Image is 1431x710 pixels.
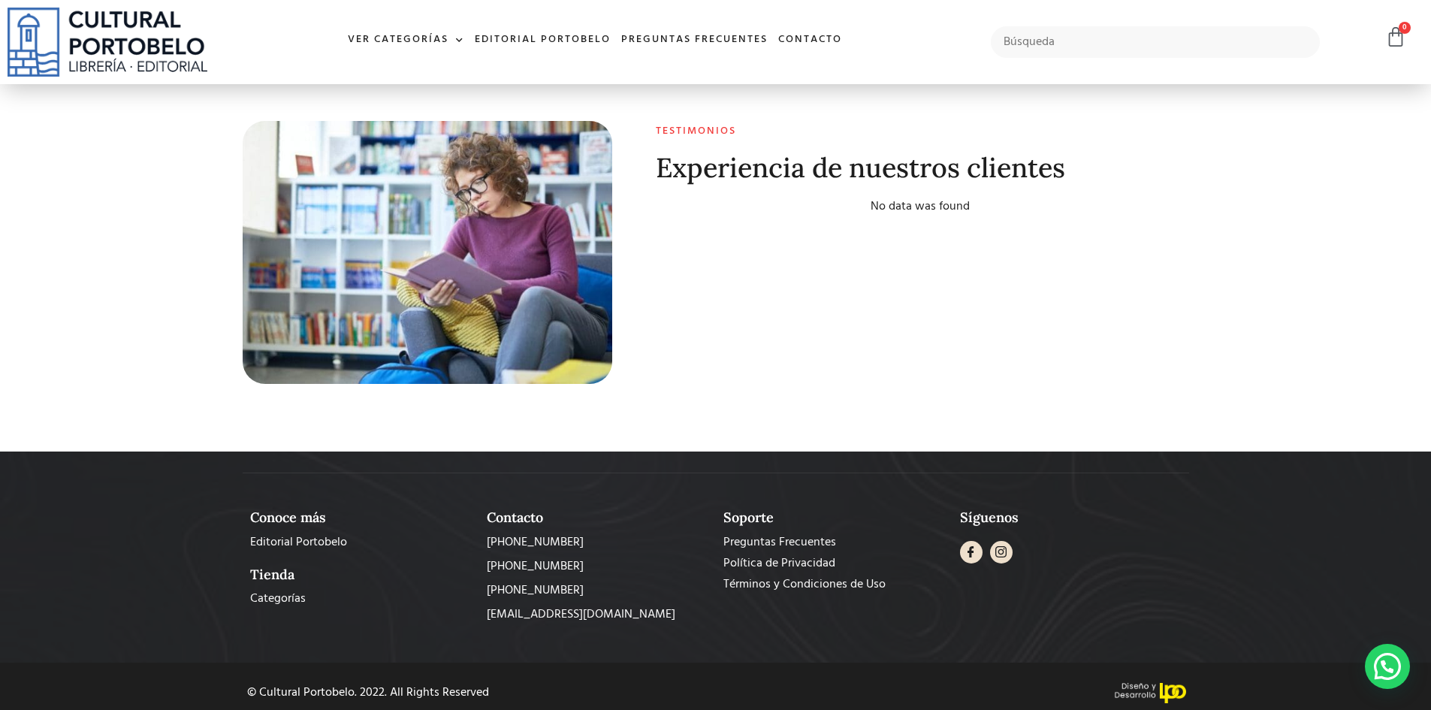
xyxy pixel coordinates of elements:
span: [PHONE_NUMBER] [487,533,584,551]
a: Ver Categorías [343,24,469,56]
span: Preguntas Frecuentes [723,533,836,551]
span: 0 [1399,22,1411,34]
span: Categorías [250,590,306,608]
div: No data was found [656,198,1185,216]
a: Editorial Portobelo [250,533,472,551]
a: [PHONE_NUMBER] [487,582,708,600]
a: Política de Privacidad [723,554,945,573]
a: Preguntas frecuentes [616,24,773,56]
input: Búsqueda [991,26,1321,58]
span: [EMAIL_ADDRESS][DOMAIN_NAME] [487,606,675,624]
h2: Tienda [250,566,472,583]
a: Términos y Condiciones de Uso [723,576,945,594]
h2: Contacto [487,509,708,526]
h2: Síguenos [960,509,1182,526]
h2: Conoce más [250,509,472,526]
a: [PHONE_NUMBER] [487,533,708,551]
h2: Soporte [723,509,945,526]
div: © Cultural Portobelo. 2022. All Rights Reserved [247,687,704,699]
span: Política de Privacidad [723,554,835,573]
span: [PHONE_NUMBER] [487,582,584,600]
a: [EMAIL_ADDRESS][DOMAIN_NAME] [487,606,708,624]
a: 0 [1385,26,1406,48]
span: [PHONE_NUMBER] [487,557,584,576]
h2: Testimonios [656,125,1185,138]
h3: Experiencia de nuestros clientes [656,153,1185,183]
a: Editorial Portobelo [469,24,616,56]
a: [PHONE_NUMBER] [487,557,708,576]
a: Contacto [773,24,847,56]
span: Editorial Portobelo [250,533,347,551]
a: Categorías [250,590,472,608]
span: Términos y Condiciones de Uso [723,576,886,594]
a: Preguntas Frecuentes [723,533,945,551]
